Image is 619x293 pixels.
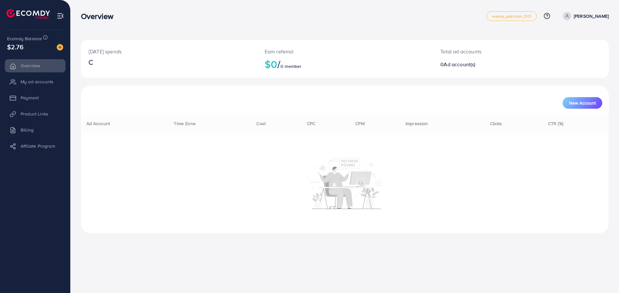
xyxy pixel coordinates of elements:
p: [DATE] spends [89,48,249,55]
h2: 0 [440,61,557,68]
span: New Account [569,101,596,105]
a: [PERSON_NAME] [560,12,609,20]
span: $2.76 [7,42,24,51]
a: metap_pakistan_001 [486,11,537,21]
span: / [277,57,280,71]
span: metap_pakistan_001 [492,14,531,18]
button: New Account [563,97,602,109]
p: Earn referral [265,48,425,55]
span: Ecomdy Balance [7,35,42,42]
span: Ad account(s) [444,61,475,68]
h2: $0 [265,58,425,70]
span: 0 member [280,63,301,69]
img: menu [57,12,64,20]
img: logo [6,9,50,19]
p: [PERSON_NAME] [574,12,609,20]
h3: Overview [81,12,119,21]
img: image [57,44,63,50]
p: Total ad accounts [440,48,557,55]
